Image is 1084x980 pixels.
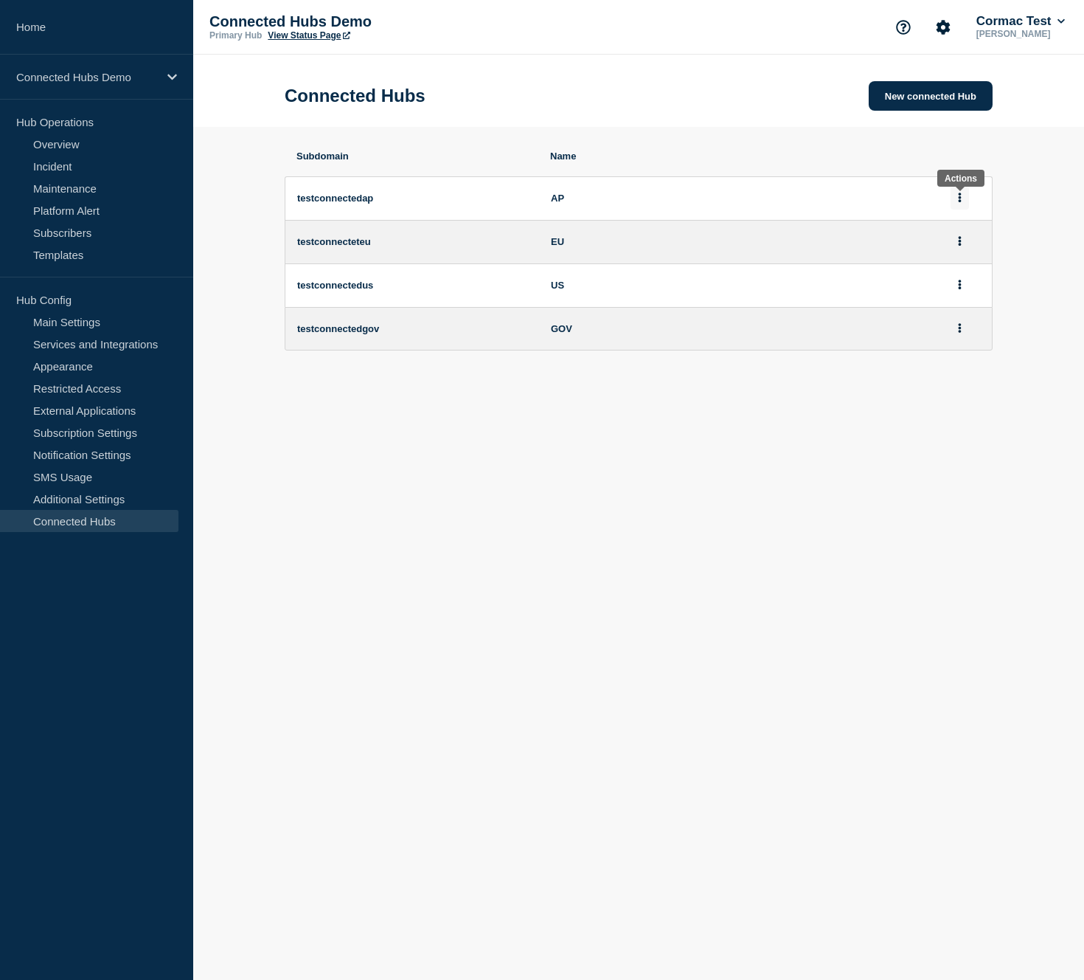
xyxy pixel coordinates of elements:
[551,193,933,204] span: AP
[928,12,959,43] button: Account settings
[16,71,158,83] p: Connected Hubs Demo
[973,29,1068,39] p: [PERSON_NAME]
[551,280,933,291] span: US
[551,323,933,334] span: GOV
[285,86,425,106] h1: Connected Hubs
[551,236,933,247] span: EU
[297,323,533,334] span: testconnectedgov
[296,151,532,162] span: Subdomain
[209,30,262,41] p: Primary Hub
[209,13,504,30] p: Connected Hubs Demo
[945,173,977,184] div: Actions
[550,151,934,162] span: Name
[268,30,350,41] a: View Status Page
[297,280,533,291] span: testconnectedus
[888,12,919,43] button: Support
[297,193,533,204] span: testconnectedap
[869,81,993,111] button: New connected Hub
[973,14,1068,29] button: Cormac Test
[297,236,533,247] span: testconnecteteu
